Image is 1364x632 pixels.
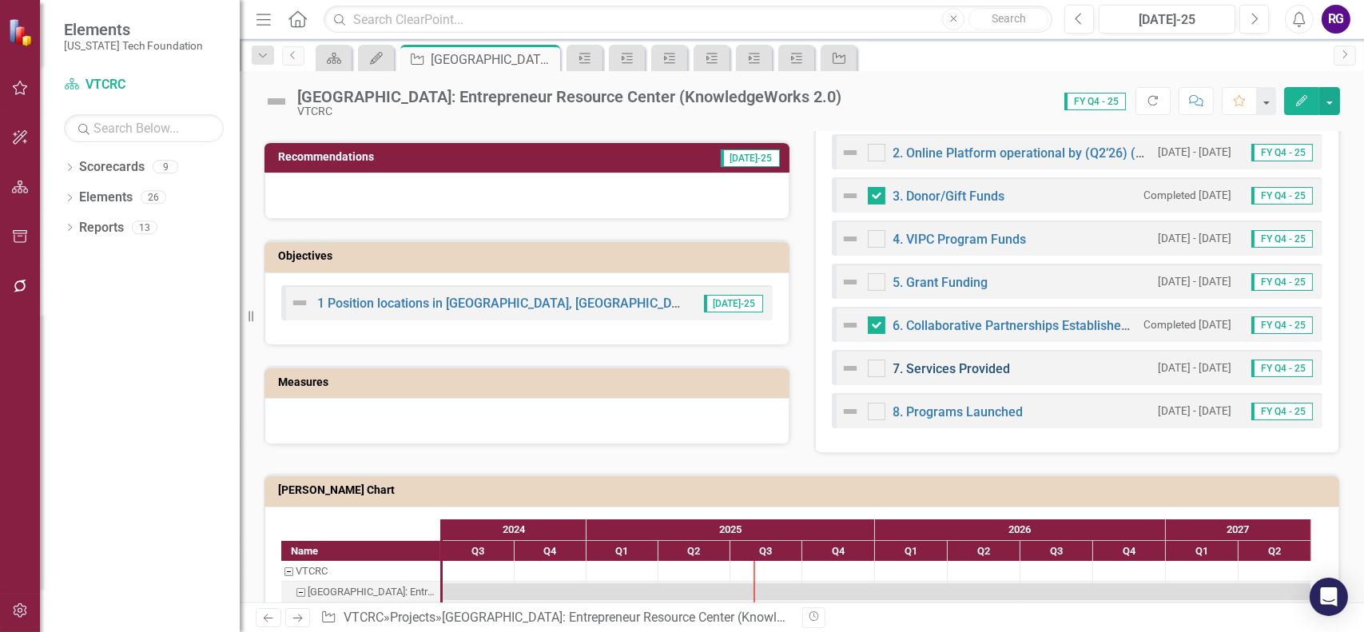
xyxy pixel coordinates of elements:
[841,229,860,248] img: Not Defined
[1158,274,1231,289] small: [DATE] - [DATE]
[344,610,384,625] a: VTCRC
[1251,360,1313,377] span: FY Q4 - 25
[875,541,948,562] div: Q1
[1166,519,1311,540] div: 2027
[443,541,515,562] div: Q3
[1064,93,1126,110] span: FY Q4 - 25
[721,149,780,167] span: [DATE]-25
[1158,403,1231,419] small: [DATE] - [DATE]
[281,582,440,602] div: Task: Start date: 2024-07-01 End date: 2027-06-30
[1251,144,1313,161] span: FY Q4 - 25
[324,6,1052,34] input: Search ClearPoint...
[278,484,1331,496] h3: [PERSON_NAME] Chart
[841,143,860,162] img: Not Defined
[1251,273,1313,291] span: FY Q4 - 25
[587,519,875,540] div: 2025
[431,50,556,70] div: [GEOGRAPHIC_DATA]: Entrepreneur Resource Center (KnowledgeWorks 2.0)
[64,39,203,52] small: [US_STATE] Tech Foundation
[320,602,435,623] div: 1. Physical Space grand opening by [DATE]
[1104,10,1230,30] div: [DATE]-25
[704,295,763,312] span: [DATE]-25
[132,221,157,234] div: 13
[1310,578,1348,616] div: Open Intercom Messenger
[515,541,587,562] div: Q4
[893,232,1027,247] a: 4. VIPC Program Funds
[893,361,1011,376] a: 7. Services Provided
[1158,360,1231,376] small: [DATE] - [DATE]
[64,114,224,142] input: Search Below...
[968,8,1048,30] button: Search
[64,76,224,94] a: VTCRC
[64,20,203,39] span: Elements
[841,272,860,292] img: Not Defined
[281,582,440,602] div: Blacksburg: Entrepreneur Resource Center (KnowledgeWorks 2.0)
[841,359,860,378] img: Not Defined
[442,610,865,625] div: [GEOGRAPHIC_DATA]: Entrepreneur Resource Center (KnowledgeWorks 2.0)
[1251,187,1313,205] span: FY Q4 - 25
[875,519,1166,540] div: 2026
[281,561,440,582] div: VTCRC
[893,404,1024,419] a: 8. Programs Launched
[281,561,440,582] div: Task: VTCRC Start date: 2024-07-01 End date: 2024-07-02
[281,602,440,623] div: 1. Physical Space grand opening by January 31, 2026
[1322,5,1350,34] button: RG
[281,602,440,623] div: Task: Start date: 2024-07-01 End date: 2027-06-30
[841,402,860,421] img: Not Defined
[1099,5,1235,34] button: [DATE]-25
[1251,316,1313,334] span: FY Q4 - 25
[278,376,781,388] h3: Measures
[1166,541,1239,562] div: Q1
[153,161,178,174] div: 9
[443,519,587,540] div: 2024
[893,145,1349,161] a: 2. Online Platform operational by (Q2’26) (Digital Presence and Social Network)
[281,541,440,561] div: Name
[893,318,1202,333] a: 6. Collaborative Partnerships Established and in place
[730,541,802,562] div: Q3
[1158,145,1231,160] small: [DATE] - [DATE]
[587,541,658,562] div: Q1
[390,610,435,625] a: Projects
[1020,541,1093,562] div: Q3
[141,191,166,205] div: 26
[1239,541,1311,562] div: Q2
[841,316,860,335] img: Not Defined
[948,541,1020,562] div: Q2
[297,88,841,105] div: [GEOGRAPHIC_DATA]: Entrepreneur Resource Center (KnowledgeWorks 2.0)
[79,158,145,177] a: Scorecards
[658,541,730,562] div: Q2
[1251,403,1313,420] span: FY Q4 - 25
[841,186,860,205] img: Not Defined
[1158,231,1231,246] small: [DATE] - [DATE]
[1143,317,1231,332] small: Completed [DATE]
[1093,541,1166,562] div: Q4
[320,609,789,627] div: » »
[992,12,1026,25] span: Search
[278,151,586,163] h3: Recommendations
[297,105,841,117] div: VTCRC
[1143,188,1231,203] small: Completed [DATE]
[290,293,309,312] img: Not Defined
[308,582,435,602] div: [GEOGRAPHIC_DATA]: Entrepreneur Resource Center (KnowledgeWorks 2.0)
[264,89,289,114] img: Not Defined
[443,583,1310,600] div: Task: Start date: 2024-07-01 End date: 2027-06-30
[802,541,875,562] div: Q4
[893,189,1005,204] a: 3. Donor/Gift Funds
[278,250,781,262] h3: Objectives
[8,18,36,46] img: ClearPoint Strategy
[893,275,988,290] a: 5. Grant Funding
[79,219,124,237] a: Reports
[79,189,133,207] a: Elements
[296,561,328,582] div: VTCRC
[1251,230,1313,248] span: FY Q4 - 25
